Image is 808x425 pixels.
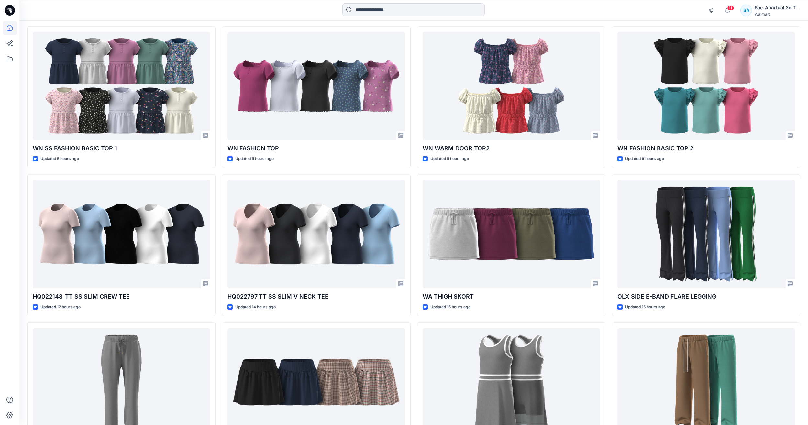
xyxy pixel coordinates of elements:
[40,156,79,162] p: Updated 5 hours ago
[755,4,800,12] div: Sae-A Virtual 3d Team
[227,32,405,140] a: WN FASHION TOP
[33,144,210,153] p: WN SS FASHION BASIC TOP 1
[423,292,600,301] p: WA THIGH SKORT
[430,304,470,311] p: Updated 15 hours ago
[625,304,665,311] p: Updated 15 hours ago
[33,180,210,288] a: HQ022148_TT SS SLIM CREW TEE
[617,292,795,301] p: OLX SIDE E-BAND FLARE LEGGING
[423,180,600,288] a: WA THIGH SKORT
[617,180,795,288] a: OLX SIDE E-BAND FLARE LEGGING
[727,5,734,11] span: 11
[423,32,600,140] a: WN WARM DOOR TOP2
[40,304,81,311] p: Updated 12 hours ago
[740,5,752,16] div: SA
[625,156,664,162] p: Updated 6 hours ago
[33,292,210,301] p: HQ022148_TT SS SLIM CREW TEE
[227,180,405,288] a: HQ022797_TT SS SLIM V NECK TEE
[227,292,405,301] p: HQ022797_TT SS SLIM V NECK TEE
[423,144,600,153] p: WN WARM DOOR TOP2
[430,156,469,162] p: Updated 5 hours ago
[227,144,405,153] p: WN FASHION TOP
[33,32,210,140] a: WN SS FASHION BASIC TOP 1
[617,144,795,153] p: WN FASHION BASIC TOP 2
[235,156,274,162] p: Updated 5 hours ago
[755,12,800,16] div: Walmart
[235,304,276,311] p: Updated 14 hours ago
[617,32,795,140] a: WN FASHION BASIC TOP 2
